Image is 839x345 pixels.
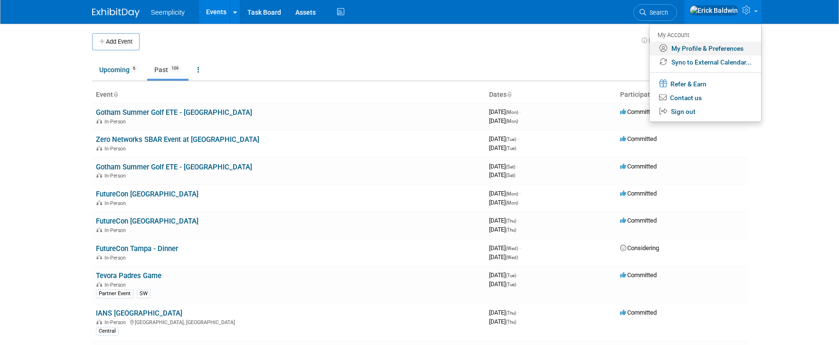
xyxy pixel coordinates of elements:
[113,91,118,98] a: Sort by Event Name
[489,199,518,206] span: [DATE]
[658,29,752,40] div: My Account
[506,110,518,115] span: (Mon)
[620,190,657,197] span: Committed
[137,289,151,298] div: SW
[506,282,516,287] span: (Tue)
[104,146,129,152] span: In-Person
[506,273,516,278] span: (Tue)
[506,173,515,178] span: (Sat)
[96,318,481,326] div: [GEOGRAPHIC_DATA], [GEOGRAPHIC_DATA]
[96,190,198,198] a: FutureCon [GEOGRAPHIC_DATA]
[489,117,518,124] span: [DATE]
[96,217,198,225] a: FutureCon [GEOGRAPHIC_DATA]
[96,282,102,287] img: In-Person Event
[489,190,521,197] span: [DATE]
[518,271,519,279] span: -
[506,191,518,196] span: (Mon)
[151,9,185,16] span: Seemplicity
[506,310,516,316] span: (Thu)
[646,9,668,16] span: Search
[92,33,140,50] button: Add Event
[92,87,485,103] th: Event
[489,108,521,115] span: [DATE]
[489,135,519,142] span: [DATE]
[96,327,119,336] div: Central
[650,42,761,56] a: My Profile & Preferences
[104,319,129,326] span: In-Person
[169,65,181,72] span: 109
[489,271,519,279] span: [DATE]
[620,163,657,170] span: Committed
[519,190,521,197] span: -
[519,108,521,115] span: -
[104,282,129,288] span: In-Person
[506,218,516,224] span: (Thu)
[96,319,102,324] img: In-Person Event
[506,200,518,205] span: (Mon)
[506,319,516,325] span: (Thu)
[96,200,102,205] img: In-Person Event
[96,173,102,177] img: In-Person Event
[96,108,252,117] a: Gotham Summer Golf ETE - [GEOGRAPHIC_DATA]
[616,87,747,103] th: Participation
[92,61,145,79] a: Upcoming6
[506,119,518,124] span: (Mon)
[620,244,659,252] span: Considering
[518,135,519,142] span: -
[633,4,677,21] a: Search
[96,135,259,144] a: Zero Networks SBAR Event at [GEOGRAPHIC_DATA]
[96,289,133,298] div: Partner Event
[517,163,518,170] span: -
[489,226,516,233] span: [DATE]
[104,200,129,206] span: In-Person
[650,76,761,91] a: Refer & Earn
[620,217,657,224] span: Committed
[506,227,516,233] span: (Thu)
[620,271,657,279] span: Committed
[489,253,518,261] span: [DATE]
[104,255,129,261] span: In-Person
[641,37,747,44] a: How to sync to an external calendar...
[485,87,616,103] th: Dates
[506,137,516,142] span: (Tue)
[506,255,518,260] span: (Wed)
[650,56,761,69] a: Sync to External Calendar...
[104,227,129,233] span: In-Person
[506,246,518,251] span: (Wed)
[96,255,102,260] img: In-Person Event
[130,65,138,72] span: 6
[92,8,140,18] img: ExhibitDay
[620,108,657,115] span: Committed
[489,318,516,325] span: [DATE]
[506,164,515,169] span: (Sat)
[650,105,761,119] a: Sign out
[489,163,518,170] span: [DATE]
[650,91,761,105] a: Contact us
[489,144,516,151] span: [DATE]
[104,119,129,125] span: In-Person
[96,146,102,150] img: In-Person Event
[506,146,516,151] span: (Tue)
[489,217,519,224] span: [DATE]
[620,135,657,142] span: Committed
[689,5,738,16] img: Erick Baldwin
[489,171,515,178] span: [DATE]
[489,280,516,288] span: [DATE]
[96,244,178,253] a: FutureCon Tampa - Dinner
[620,309,657,316] span: Committed
[96,119,102,123] img: In-Person Event
[104,173,129,179] span: In-Person
[489,309,519,316] span: [DATE]
[489,244,521,252] span: [DATE]
[96,163,252,171] a: Gotham Summer Golf ETE - [GEOGRAPHIC_DATA]
[96,227,102,232] img: In-Person Event
[518,217,519,224] span: -
[147,61,189,79] a: Past109
[518,309,519,316] span: -
[96,271,161,280] a: Tevora Padres Game
[507,91,511,98] a: Sort by Start Date
[96,309,182,317] a: IANS [GEOGRAPHIC_DATA]
[519,244,521,252] span: -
